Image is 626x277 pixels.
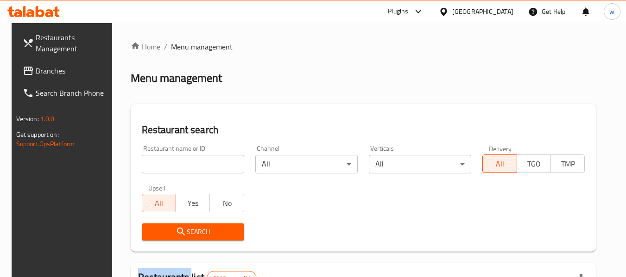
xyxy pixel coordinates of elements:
[36,32,109,54] span: Restaurants Management
[209,194,244,212] button: No
[131,41,160,52] a: Home
[146,197,172,210] span: All
[148,185,165,191] label: Upsell
[36,65,109,76] span: Branches
[164,41,167,52] li: /
[369,155,471,173] div: All
[255,155,358,173] div: All
[15,60,116,82] a: Branches
[142,194,176,212] button: All
[149,226,237,238] span: Search
[15,26,116,60] a: Restaurants Management
[550,154,585,173] button: TMP
[131,71,222,86] h2: Menu management
[131,41,596,52] nav: breadcrumb
[16,129,59,141] span: Get support on:
[487,157,513,171] span: All
[521,157,547,171] span: TGO
[388,6,408,17] div: Plugins
[517,154,551,173] button: TGO
[142,155,244,173] input: Search for restaurant name or ID..
[176,194,210,212] button: Yes
[180,197,206,210] span: Yes
[16,138,75,150] a: Support.OpsPlatform
[489,145,512,152] label: Delivery
[15,82,116,104] a: Search Branch Phone
[40,113,55,125] span: 1.0.0
[142,123,585,137] h2: Restaurant search
[452,6,513,17] div: [GEOGRAPHIC_DATA]
[555,157,581,171] span: TMP
[171,41,233,52] span: Menu management
[16,113,39,125] span: Version:
[214,197,240,210] span: No
[142,223,244,240] button: Search
[482,154,517,173] button: All
[36,87,109,98] span: Search Branch Phone
[609,6,614,17] span: w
